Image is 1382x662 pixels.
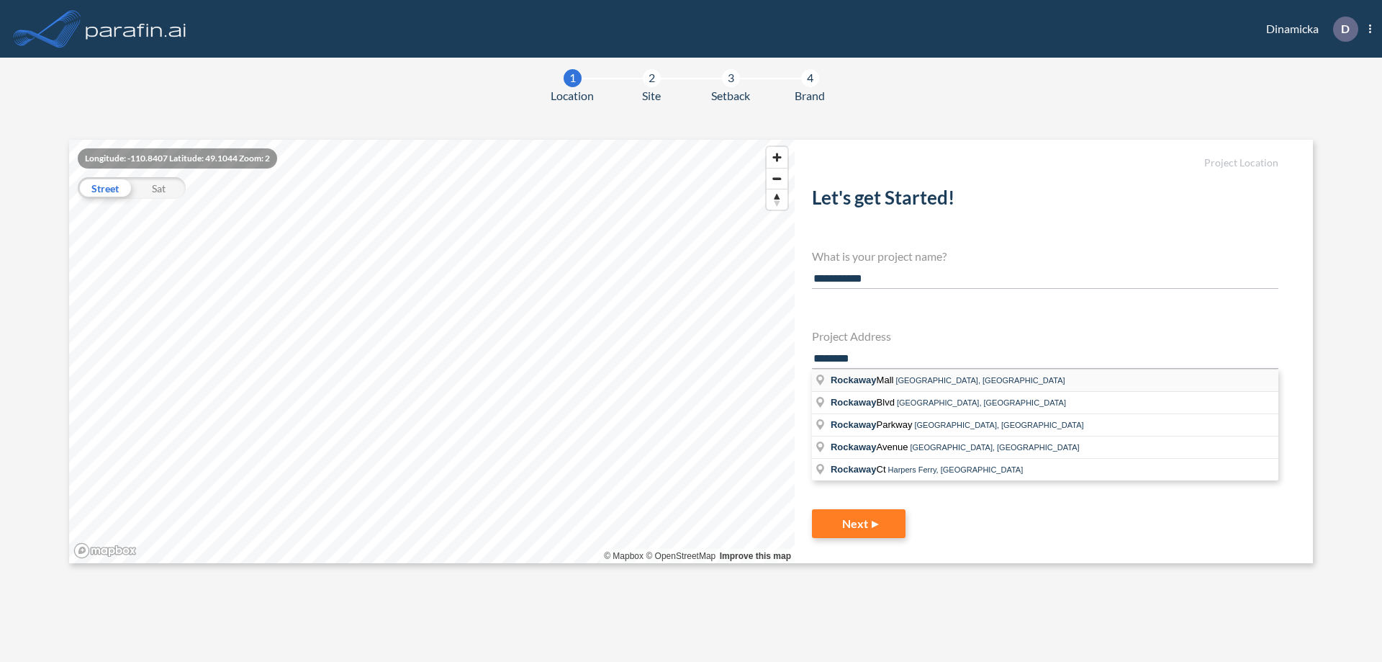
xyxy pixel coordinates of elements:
div: 4 [801,69,819,87]
span: Harpers Ferry, [GEOGRAPHIC_DATA] [888,465,1024,474]
span: Blvd [831,397,897,408]
p: D [1341,22,1350,35]
span: [GEOGRAPHIC_DATA], [GEOGRAPHIC_DATA] [914,421,1083,429]
img: logo [83,14,189,43]
div: 1 [564,69,582,87]
div: 2 [643,69,661,87]
span: Mall [831,375,895,385]
div: Sat [132,177,186,199]
div: Street [78,177,132,199]
span: Rockaway [831,419,877,430]
h4: Project Address [812,329,1278,343]
canvas: Map [69,140,795,563]
a: Improve this map [720,551,791,561]
span: Avenue [831,442,910,452]
span: [GEOGRAPHIC_DATA], [GEOGRAPHIC_DATA] [897,398,1066,407]
button: Zoom out [767,168,787,189]
span: Rockaway [831,375,877,385]
span: Rockaway [831,464,877,475]
span: [GEOGRAPHIC_DATA], [GEOGRAPHIC_DATA] [910,443,1079,452]
div: Longitude: -110.8407 Latitude: 49.1044 Zoom: 2 [78,148,277,169]
h4: What is your project name? [812,249,1278,263]
a: Mapbox [604,551,643,561]
span: Rockaway [831,442,877,452]
span: Rockaway [831,397,877,408]
span: [GEOGRAPHIC_DATA], [GEOGRAPHIC_DATA] [895,376,1065,385]
span: Location [551,87,594,104]
a: Mapbox homepage [73,542,137,559]
h5: Project Location [812,157,1278,169]
a: OpenStreetMap [646,551,715,561]
button: Reset bearing to north [767,189,787,210]
div: Dinamicka [1245,17,1371,42]
h2: Let's get Started! [812,187,1278,215]
span: Ct [831,464,888,475]
span: Parkway [831,419,914,430]
span: Site [642,87,661,104]
div: 3 [722,69,740,87]
button: Next [812,509,905,538]
span: Setback [711,87,750,104]
button: Zoom in [767,147,787,168]
span: Brand [795,87,825,104]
